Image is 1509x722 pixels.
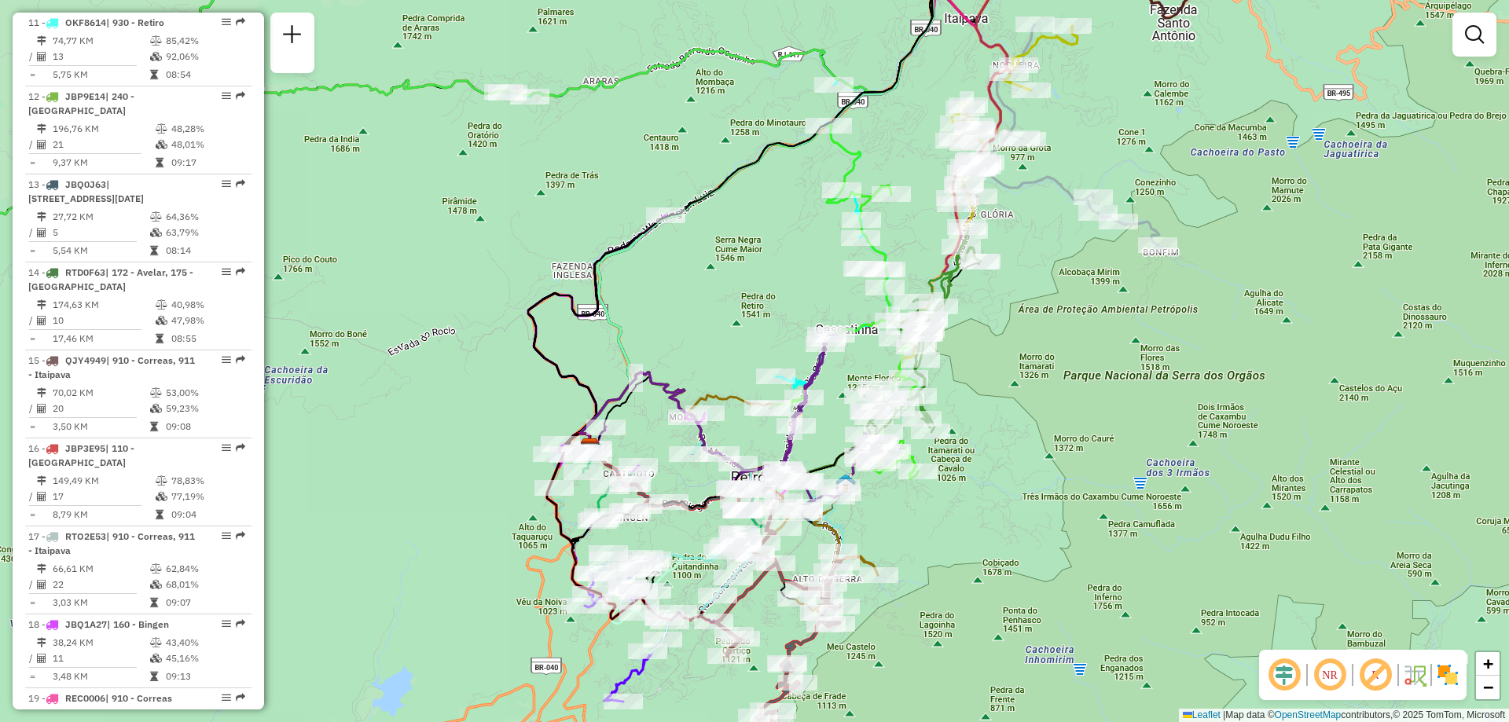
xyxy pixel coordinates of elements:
[37,300,46,310] i: Distância Total
[150,246,158,255] i: Tempo total em rota
[65,442,105,454] span: JBP3E95
[222,531,231,541] em: Opções
[580,438,600,458] img: CDD Petropolis
[28,225,36,240] td: /
[28,651,36,666] td: /
[52,67,149,82] td: 5,75 KM
[37,564,46,574] i: Distância Total
[28,67,36,82] td: =
[28,16,164,28] span: 11 -
[236,91,245,101] em: Rota exportada
[1223,709,1225,720] span: |
[52,49,149,64] td: 13
[277,19,308,54] a: Nova sessão e pesquisa
[171,297,245,313] td: 40,98%
[52,669,149,684] td: 3,48 KM
[156,158,163,167] i: Tempo total em rota
[165,225,244,240] td: 63,79%
[52,419,149,434] td: 3,50 KM
[150,228,162,237] i: % de utilização da cubagem
[28,266,193,292] span: 14 -
[165,49,244,64] td: 92,06%
[165,209,244,225] td: 64,36%
[52,507,155,522] td: 8,79 KM
[1402,662,1427,687] img: Fluxo de ruas
[52,155,155,170] td: 9,37 KM
[171,331,245,346] td: 08:55
[150,654,162,663] i: % de utilização da cubagem
[1357,656,1394,694] span: Exibir rótulo
[165,401,244,416] td: 59,23%
[28,442,134,468] span: | 110 - [GEOGRAPHIC_DATA]
[65,178,106,190] span: JBQ0J63
[28,401,36,416] td: /
[171,473,245,489] td: 78,83%
[150,70,158,79] i: Tempo total em rota
[222,17,231,27] em: Opções
[65,16,106,28] span: OKF8614
[165,385,244,401] td: 53,00%
[37,492,46,501] i: Total de Atividades
[156,334,163,343] i: Tempo total em rota
[52,137,155,152] td: 21
[28,354,195,380] span: | 910 - Correas, 911 - Itaipava
[171,313,245,328] td: 47,98%
[28,313,36,328] td: /
[65,266,105,278] span: RTD0F63
[236,531,245,541] em: Rota exportada
[165,561,244,577] td: 62,84%
[52,489,155,504] td: 17
[52,473,155,489] td: 149,49 KM
[37,476,46,486] i: Distância Total
[236,619,245,629] em: Rota exportada
[28,669,36,684] td: =
[65,354,106,366] span: QJY4949
[165,419,244,434] td: 09:08
[28,354,195,380] span: 15 -
[28,243,36,258] td: =
[37,228,46,237] i: Total de Atividades
[165,595,244,610] td: 09:07
[222,179,231,189] em: Opções
[52,331,155,346] td: 17,46 KM
[165,635,244,651] td: 43,40%
[171,137,245,152] td: 48,01%
[156,140,167,149] i: % de utilização da cubagem
[28,530,195,556] span: 17 -
[28,331,36,346] td: =
[1179,709,1509,722] div: Map data © contributors,© 2025 TomTom, Microsoft
[28,178,144,204] span: | [STREET_ADDRESS][DATE]
[28,155,36,170] td: =
[156,476,167,486] i: % de utilização do peso
[37,638,46,647] i: Distância Total
[1435,662,1460,687] img: Exibir/Ocultar setores
[52,635,149,651] td: 38,24 KM
[165,651,244,666] td: 45,16%
[165,67,244,82] td: 08:54
[37,404,46,413] i: Total de Atividades
[171,507,245,522] td: 09:04
[236,693,245,702] em: Rota exportada
[37,388,46,398] i: Distância Total
[222,91,231,101] em: Opções
[65,530,106,542] span: RTO2E53
[1483,654,1493,673] span: +
[28,618,169,630] span: 18 -
[150,212,162,222] i: % de utilização do peso
[1311,656,1349,694] span: Ocultar NR
[156,492,167,501] i: % de utilização da cubagem
[37,140,46,149] i: Total de Atividades
[28,577,36,592] td: /
[171,489,245,504] td: 77,19%
[37,36,46,46] i: Distância Total
[52,243,149,258] td: 5,54 KM
[150,638,162,647] i: % de utilização do peso
[28,90,134,116] span: 12 -
[107,618,169,630] span: | 160 - Bingen
[37,316,46,325] i: Total de Atividades
[1265,656,1303,694] span: Ocultar deslocamento
[150,598,158,607] i: Tempo total em rota
[222,267,231,277] em: Opções
[52,651,149,666] td: 11
[28,49,36,64] td: /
